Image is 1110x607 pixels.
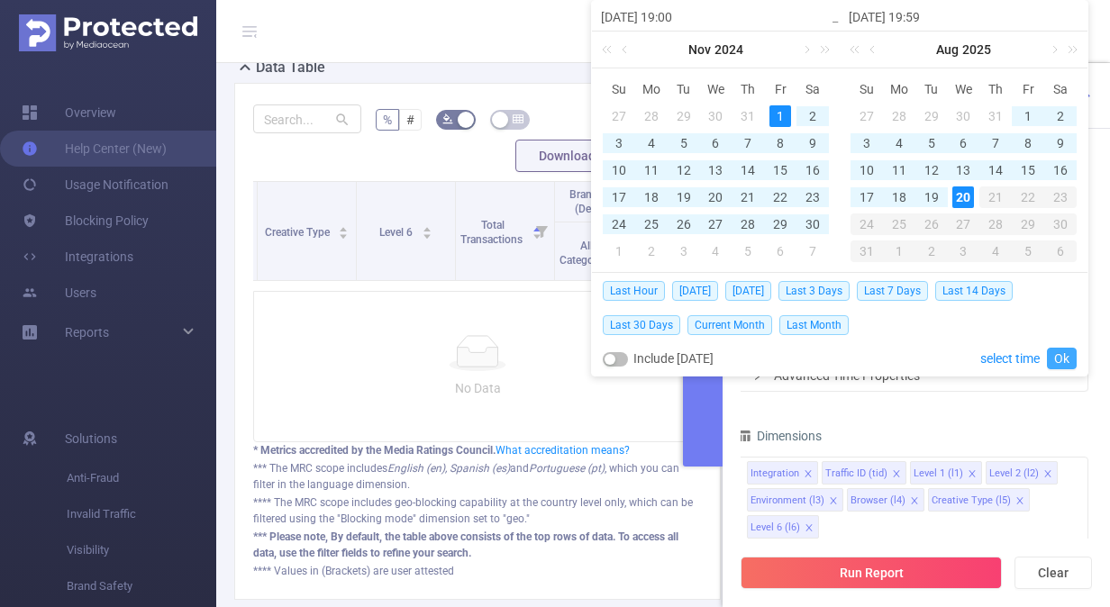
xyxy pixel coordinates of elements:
[65,314,109,350] a: Reports
[1017,132,1039,154] div: 8
[1044,184,1077,211] td: August 23, 2025
[747,461,818,485] li: Integration
[769,105,791,127] div: 1
[796,130,829,157] td: November 9, 2024
[603,130,635,157] td: November 3, 2024
[915,76,948,103] th: Tue
[1015,496,1024,507] i: icon: close
[725,281,771,301] span: [DATE]
[851,238,883,265] td: August 31, 2025
[668,184,700,211] td: November 19, 2024
[598,32,622,68] a: Last year (Control + left)
[608,213,630,235] div: 24
[915,240,948,262] div: 2
[608,240,630,262] div: 1
[851,157,883,184] td: August 10, 2025
[668,130,700,157] td: November 5, 2024
[764,157,796,184] td: November 15, 2024
[849,6,1078,28] input: End date
[856,159,878,181] div: 10
[635,81,668,97] span: Mo
[673,105,695,127] div: 29
[1050,132,1071,154] div: 9
[700,103,732,130] td: October 30, 2024
[796,81,829,97] span: Sa
[915,184,948,211] td: August 19, 2025
[796,76,829,103] th: Sat
[915,211,948,238] td: August 26, 2025
[737,429,822,443] span: Dimensions
[668,103,700,130] td: October 29, 2024
[856,186,878,208] div: 17
[422,224,432,235] div: Sort
[608,186,630,208] div: 17
[732,238,764,265] td: December 5, 2024
[985,132,1006,154] div: 7
[737,240,759,262] div: 5
[796,103,829,130] td: November 2, 2024
[979,184,1012,211] td: August 21, 2025
[19,14,197,51] img: Protected Media
[603,157,635,184] td: November 10, 2024
[883,240,915,262] div: 1
[668,211,700,238] td: November 26, 2024
[883,213,915,235] div: 25
[856,132,878,154] div: 3
[705,213,726,235] div: 27
[673,240,695,262] div: 3
[635,157,668,184] td: November 11, 2024
[866,32,882,68] a: Previous month (PageUp)
[751,489,824,512] div: Environment (l3)
[980,341,1040,376] a: select time
[825,462,887,485] div: Traffic ID (tid)
[952,105,974,127] div: 30
[379,226,415,239] span: Level 6
[22,275,96,311] a: Users
[339,224,349,230] i: icon: caret-up
[513,113,523,124] i: icon: table
[732,184,764,211] td: November 21, 2024
[979,186,1012,208] div: 21
[253,104,361,133] input: Search...
[948,211,980,238] td: August 27, 2025
[705,132,726,154] div: 6
[1043,469,1052,480] i: icon: close
[673,159,695,181] div: 12
[1012,184,1044,211] td: August 22, 2025
[705,186,726,208] div: 20
[673,132,695,154] div: 5
[700,184,732,211] td: November 20, 2024
[979,157,1012,184] td: August 14, 2025
[1044,76,1077,103] th: Sat
[769,159,791,181] div: 15
[1044,186,1077,208] div: 23
[687,32,713,68] a: Nov
[496,444,630,457] a: What accreditation means?
[673,186,695,208] div: 19
[796,238,829,265] td: December 7, 2024
[888,186,910,208] div: 18
[915,81,948,97] span: Tu
[948,157,980,184] td: August 13, 2025
[635,184,668,211] td: November 18, 2024
[1012,213,1044,235] div: 29
[979,238,1012,265] td: September 4, 2025
[764,81,796,97] span: Fr
[979,76,1012,103] th: Thu
[883,76,915,103] th: Mon
[22,167,168,203] a: Usage Notification
[265,226,332,239] span: Creative Type
[603,238,635,265] td: December 1, 2024
[641,213,662,235] div: 25
[700,130,732,157] td: November 6, 2024
[253,563,702,579] div: **** Values in (Brackets) are user attested
[65,421,117,457] span: Solutions
[796,184,829,211] td: November 23, 2024
[569,188,631,215] span: Brand Safety (Detected)
[713,32,745,68] a: 2024
[635,238,668,265] td: December 2, 2024
[979,130,1012,157] td: August 7, 2025
[802,159,823,181] div: 16
[529,462,605,475] i: Portuguese (pt)
[802,186,823,208] div: 23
